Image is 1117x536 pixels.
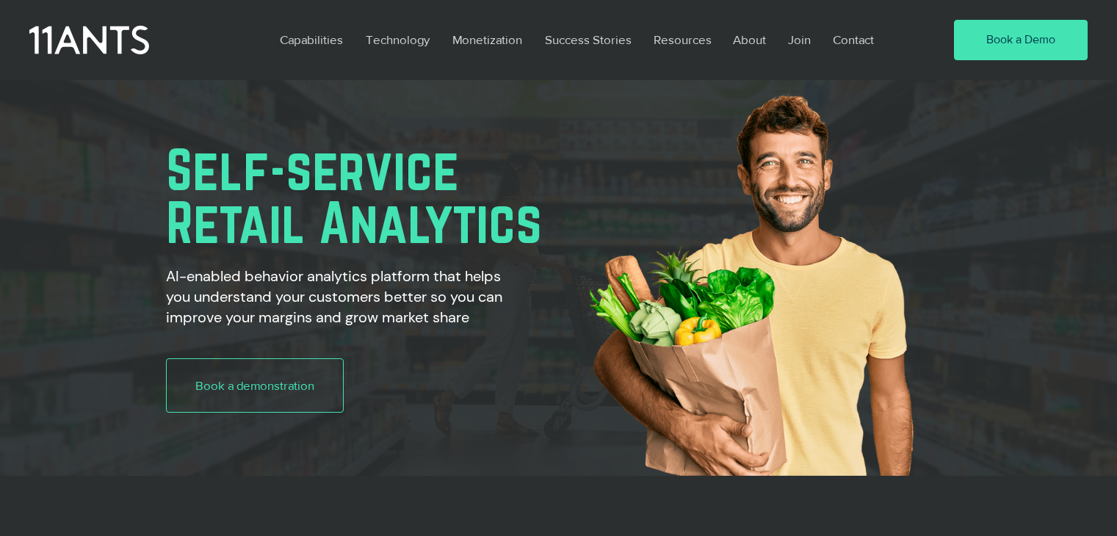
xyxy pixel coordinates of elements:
p: Monetization [445,23,529,57]
a: Resources [643,23,722,57]
a: Book a demonstration [166,358,344,413]
p: Contact [825,23,881,57]
p: Resources [646,23,719,57]
nav: Site [269,23,911,57]
span: Self-service [166,137,459,200]
h2: AI-enabled behavior analytics platform that helps you understand your customers better so you can... [166,266,511,327]
a: Monetization [441,23,534,57]
a: Contact [822,23,886,57]
a: Success Stories [534,23,643,57]
span: Book a demonstration [195,377,314,394]
p: Success Stories [538,23,639,57]
span: Retail Analytics [166,190,542,253]
a: About [722,23,777,57]
a: Book a Demo [954,20,1088,61]
p: About [726,23,773,57]
p: Capabilities [272,23,350,57]
a: Join [777,23,822,57]
p: Technology [358,23,437,57]
a: Capabilities [269,23,355,57]
span: Book a Demo [986,32,1055,48]
p: Join [781,23,818,57]
a: Technology [355,23,441,57]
